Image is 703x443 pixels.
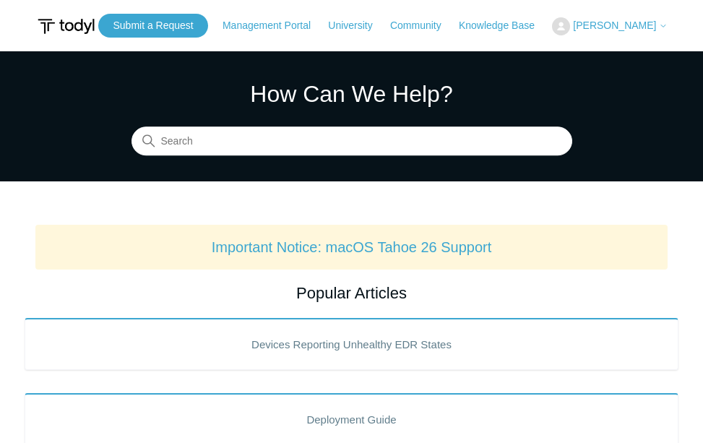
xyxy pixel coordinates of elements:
[573,20,656,31] span: [PERSON_NAME]
[131,77,572,111] h1: How Can We Help?
[328,18,387,33] a: University
[35,281,668,305] h2: Popular Articles
[212,239,492,255] a: Important Notice: macOS Tahoe 26 Support
[35,13,97,40] img: Todyl Support Center Help Center home page
[25,318,679,370] a: Devices Reporting Unhealthy EDR States
[131,127,572,156] input: Search
[459,18,549,33] a: Knowledge Base
[552,17,668,35] button: [PERSON_NAME]
[223,18,325,33] a: Management Portal
[98,14,207,38] a: Submit a Request
[390,18,456,33] a: Community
